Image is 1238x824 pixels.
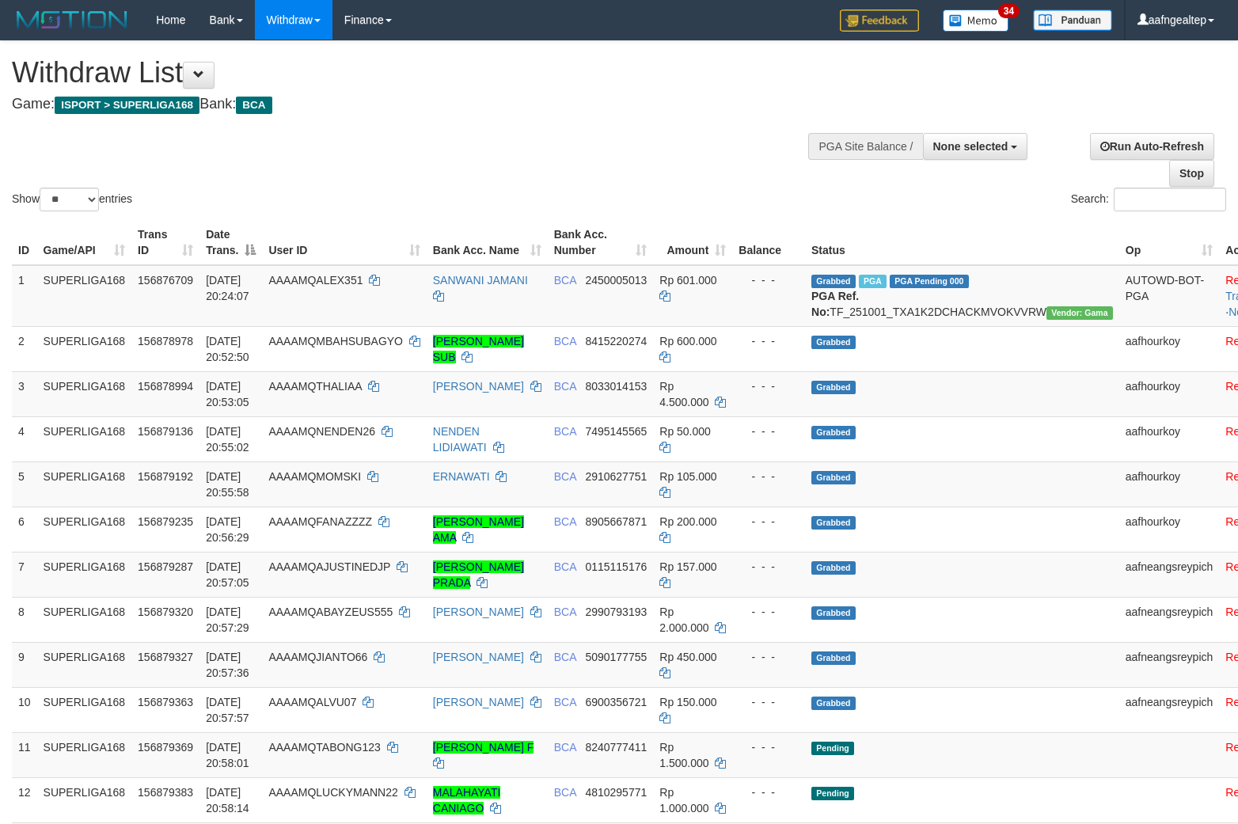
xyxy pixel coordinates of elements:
span: Grabbed [811,561,856,575]
img: panduan.png [1033,9,1112,31]
span: Rp 601.000 [659,274,716,287]
td: aafneangsreypich [1119,597,1220,642]
span: BCA [554,606,576,618]
span: [DATE] 20:57:05 [206,560,249,589]
div: - - - [739,333,799,349]
span: 156878994 [138,380,193,393]
span: Grabbed [811,275,856,288]
span: BCA [554,274,576,287]
span: Rp 157.000 [659,560,716,573]
td: SUPERLIGA168 [37,552,132,597]
td: 2 [12,326,37,371]
span: AAAAMQMOMSKI [268,470,361,483]
th: Trans ID: activate to sort column ascending [131,220,199,265]
div: - - - [739,694,799,710]
span: Copy 6900356721 to clipboard [585,696,647,708]
td: 9 [12,642,37,687]
a: [PERSON_NAME] [433,651,524,663]
td: SUPERLIGA168 [37,461,132,507]
span: 156879363 [138,696,193,708]
span: [DATE] 20:57:57 [206,696,249,724]
a: SANWANI JAMANI [433,274,528,287]
td: SUPERLIGA168 [37,597,132,642]
span: [DATE] 20:55:58 [206,470,249,499]
td: 3 [12,371,37,416]
td: 7 [12,552,37,597]
td: SUPERLIGA168 [37,326,132,371]
span: Rp 50.000 [659,425,711,438]
span: BCA [554,786,576,799]
td: 12 [12,777,37,822]
span: Copy 5090177755 to clipboard [585,651,647,663]
span: Rp 105.000 [659,470,716,483]
span: [DATE] 20:52:50 [206,335,249,363]
span: AAAAMQJIANTO66 [268,651,367,663]
input: Search: [1114,188,1226,211]
span: PGA Pending [890,275,969,288]
td: 1 [12,265,37,327]
span: Grabbed [811,651,856,665]
label: Search: [1071,188,1226,211]
th: Amount: activate to sort column ascending [653,220,732,265]
td: SUPERLIGA168 [37,642,132,687]
span: AAAAMQALEX351 [268,274,363,287]
a: Run Auto-Refresh [1090,133,1214,160]
span: 156879369 [138,741,193,754]
div: - - - [739,559,799,575]
div: - - - [739,469,799,484]
h1: Withdraw List [12,57,810,89]
span: AAAAMQAJUSTINEDJP [268,560,390,573]
a: [PERSON_NAME] [433,380,524,393]
span: ISPORT > SUPERLIGA168 [55,97,199,114]
td: SUPERLIGA168 [37,416,132,461]
span: 156878978 [138,335,193,347]
span: BCA [554,470,576,483]
span: BCA [554,335,576,347]
label: Show entries [12,188,132,211]
span: BCA [554,380,576,393]
td: SUPERLIGA168 [37,687,132,732]
span: BCA [554,696,576,708]
div: - - - [739,514,799,530]
span: Rp 1.500.000 [659,741,708,769]
span: [DATE] 20:57:29 [206,606,249,634]
td: aafhourkoy [1119,416,1220,461]
div: - - - [739,739,799,755]
td: aafneangsreypich [1119,552,1220,597]
span: 156876709 [138,274,193,287]
img: Button%20Memo.svg [943,9,1009,32]
span: Grabbed [811,471,856,484]
td: 5 [12,461,37,507]
td: aafhourkoy [1119,461,1220,507]
span: Rp 450.000 [659,651,716,663]
div: - - - [739,272,799,288]
span: AAAAMQTHALIAA [268,380,361,393]
td: SUPERLIGA168 [37,777,132,822]
a: [PERSON_NAME] [433,696,524,708]
a: [PERSON_NAME] [433,606,524,618]
span: Grabbed [811,426,856,439]
a: [PERSON_NAME] PRADA [433,560,524,589]
span: Copy 7495145565 to clipboard [585,425,647,438]
th: Game/API: activate to sort column ascending [37,220,132,265]
span: [DATE] 20:55:02 [206,425,249,454]
td: SUPERLIGA168 [37,265,132,327]
a: [PERSON_NAME] F [433,741,534,754]
span: BCA [554,425,576,438]
span: AAAAMQTABONG123 [268,741,380,754]
span: 34 [998,4,1020,18]
td: aafhourkoy [1119,326,1220,371]
div: - - - [739,649,799,665]
th: Op: activate to sort column ascending [1119,220,1220,265]
span: Rp 1.000.000 [659,786,708,815]
div: - - - [739,784,799,800]
a: [PERSON_NAME] AMA [433,515,524,544]
span: Rp 2.000.000 [659,606,708,634]
th: User ID: activate to sort column ascending [262,220,426,265]
span: Copy 8905667871 to clipboard [585,515,647,528]
span: Pending [811,787,854,800]
div: - - - [739,378,799,394]
span: 156879383 [138,786,193,799]
b: PGA Ref. No: [811,290,859,318]
span: Rp 4.500.000 [659,380,708,408]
